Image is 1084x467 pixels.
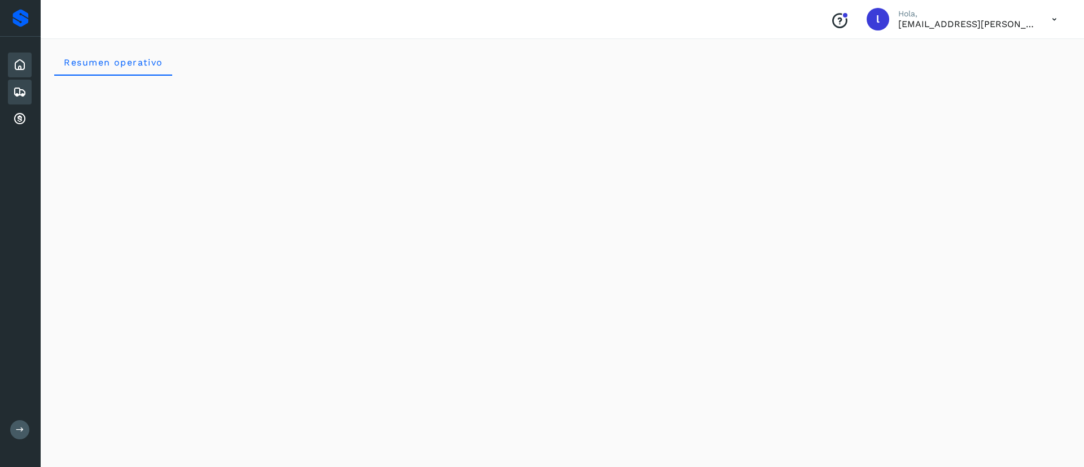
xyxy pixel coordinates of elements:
p: Hola, [898,9,1034,19]
div: Inicio [8,53,32,77]
span: Resumen operativo [63,57,163,68]
div: Cuentas por cobrar [8,107,32,132]
div: Embarques [8,80,32,104]
p: lauraamalia.castillo@xpertal.com [898,19,1034,29]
